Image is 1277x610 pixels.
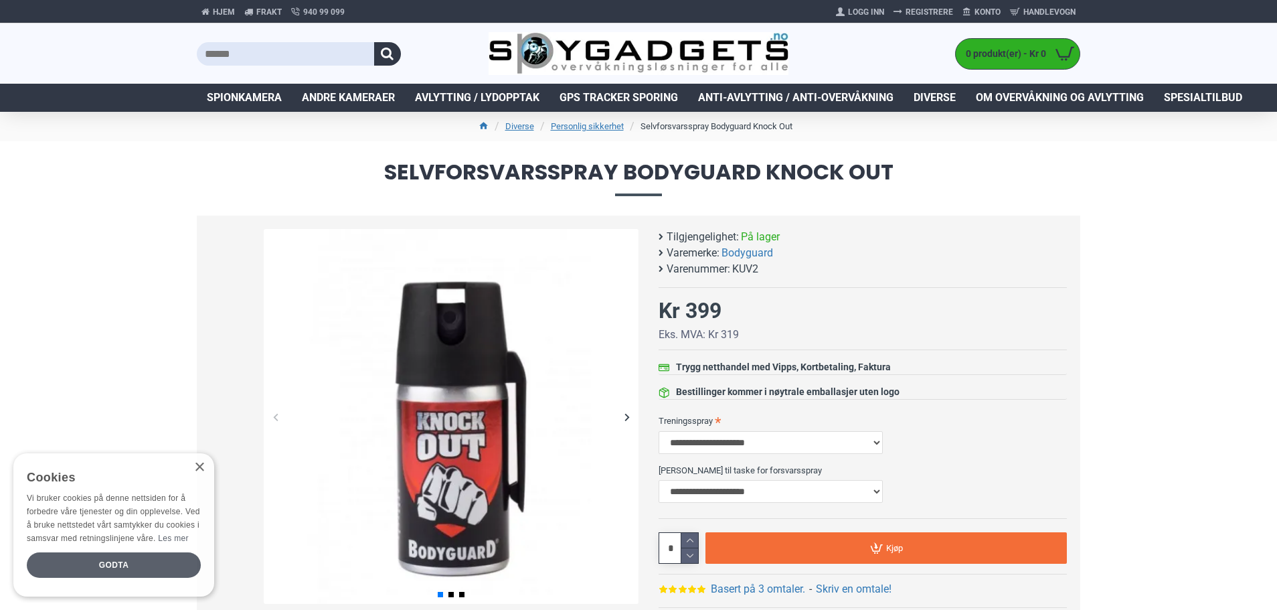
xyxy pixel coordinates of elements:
[1164,90,1242,106] span: Spesialtilbud
[906,6,953,18] span: Registrere
[809,583,812,595] b: -
[976,90,1144,106] span: Om overvåkning og avlytting
[264,405,287,429] div: Previous slide
[676,385,900,399] div: Bestillinger kommer i nøytrale emballasjer uten logo
[732,261,758,277] span: KUV2
[551,120,624,133] a: Personlig sikkerhet
[302,90,395,106] span: Andre kameraer
[966,84,1154,112] a: Om overvåkning og avlytting
[667,261,730,277] b: Varenummer:
[213,6,235,18] span: Hjem
[1005,1,1080,23] a: Handlevogn
[956,47,1049,61] span: 0 produkt(er) - Kr 0
[667,229,739,245] b: Tilgjengelighet:
[405,84,549,112] a: Avlytting / Lydopptak
[848,6,884,18] span: Logg Inn
[904,84,966,112] a: Diverse
[667,245,719,261] b: Varemerke:
[292,84,405,112] a: Andre kameraer
[741,229,780,245] span: På lager
[974,6,1001,18] span: Konto
[831,1,889,23] a: Logg Inn
[698,90,893,106] span: Anti-avlytting / Anti-overvåkning
[197,84,292,112] a: Spionkamera
[659,295,721,327] div: Kr 399
[816,581,891,597] a: Skriv en omtale!
[560,90,678,106] span: GPS Tracker Sporing
[615,405,638,429] div: Next slide
[303,6,345,18] span: 940 99 099
[505,120,534,133] a: Diverse
[1154,84,1252,112] a: Spesialtilbud
[659,459,1067,481] label: [PERSON_NAME] til taske for forsvarsspray
[889,1,958,23] a: Registrere
[1023,6,1076,18] span: Handlevogn
[27,463,192,492] div: Cookies
[886,544,903,552] span: Kjøp
[264,229,638,604] img: Forsvarsspray - Lovlig Pepperspray - SpyGadgets.no
[459,592,464,597] span: Go to slide 3
[958,1,1005,23] a: Konto
[688,84,904,112] a: Anti-avlytting / Anti-overvåkning
[207,90,282,106] span: Spionkamera
[914,90,956,106] span: Diverse
[711,581,805,597] a: Basert på 3 omtaler.
[197,161,1080,196] span: Selvforsvarsspray Bodyguard Knock Out
[448,592,454,597] span: Go to slide 2
[489,32,789,76] img: SpyGadgets.no
[438,592,443,597] span: Go to slide 1
[158,534,188,543] a: Les mer, opens a new window
[659,410,1067,431] label: Treningsspray
[256,6,282,18] span: Frakt
[194,463,204,473] div: Close
[415,90,539,106] span: Avlytting / Lydopptak
[721,245,773,261] a: Bodyguard
[27,552,201,578] div: Godta
[27,493,200,542] span: Vi bruker cookies på denne nettsiden for å forbedre våre tjenester og din opplevelse. Ved å bruke...
[549,84,688,112] a: GPS Tracker Sporing
[676,360,891,374] div: Trygg netthandel med Vipps, Kortbetaling, Faktura
[956,39,1080,69] a: 0 produkt(er) - Kr 0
